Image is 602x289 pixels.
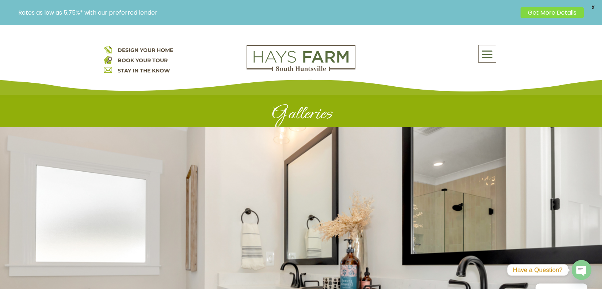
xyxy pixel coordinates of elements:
a: hays farm homes huntsville development [247,66,355,73]
a: BOOK YOUR TOUR [118,57,168,64]
img: design your home [104,45,112,53]
p: Rates as low as 5.75%* with our preferred lender [18,9,517,16]
a: STAY IN THE KNOW [118,67,170,74]
h1: Galleries [104,102,498,127]
img: Logo [247,45,355,71]
img: book your home tour [104,55,112,64]
a: DESIGN YOUR HOME [118,47,173,53]
a: Get More Details [521,7,584,18]
span: X [587,2,598,13]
